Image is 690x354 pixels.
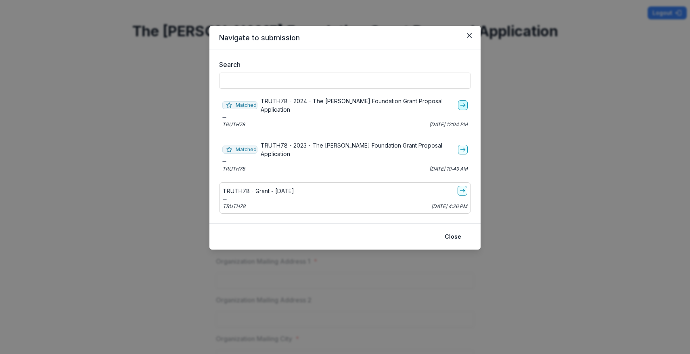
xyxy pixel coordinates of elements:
p: TRUTH78 [222,121,245,128]
span: Matched [222,146,257,154]
label: Search [219,60,466,69]
p: TRUTH78 [222,165,245,173]
a: go-to [458,100,468,110]
span: Matched [222,101,257,109]
p: [DATE] 4:26 PM [431,203,467,210]
p: [DATE] 12:04 PM [429,121,468,128]
p: TRUTH78 - 2023 - The [PERSON_NAME] Foundation Grant Proposal Application [261,141,455,158]
a: go-to [458,186,467,196]
p: TRUTH78 - Grant - [DATE] [223,187,294,195]
p: [DATE] 10:49 AM [429,165,468,173]
a: go-to [458,145,468,154]
button: Close [463,29,476,42]
p: TRUTH78 [223,203,245,210]
button: Close [440,230,466,243]
p: TRUTH78 - 2024 - The [PERSON_NAME] Foundation Grant Proposal Application [261,97,455,114]
header: Navigate to submission [209,26,481,50]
